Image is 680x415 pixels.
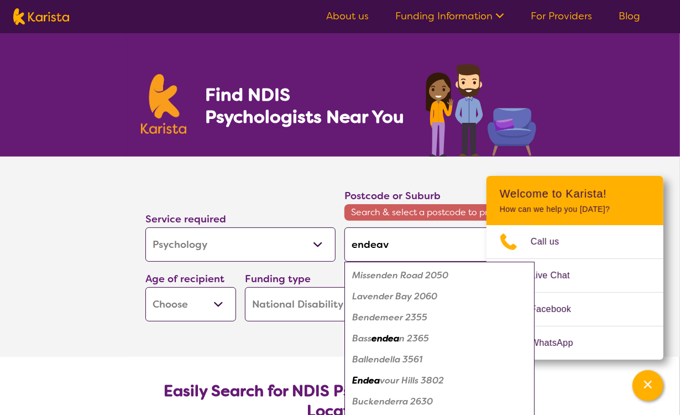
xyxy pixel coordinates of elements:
button: Channel Menu [632,370,663,401]
div: Ballendella 3561 [350,349,529,370]
h2: Welcome to Karista! [500,187,650,200]
ul: Choose channel [487,225,663,360]
label: Service required [145,212,226,226]
div: Bendemeer 2355 [350,307,529,328]
label: Age of recipient [145,272,224,286]
em: Ballendella 3561 [352,354,422,365]
div: Missenden Road 2050 [350,265,529,286]
div: Endeavour Hills 3802 [350,370,529,391]
a: For Providers [531,9,592,23]
a: Funding Information [395,9,504,23]
span: Search & select a postcode to proceed [344,204,535,221]
img: Karista logo [141,74,186,134]
div: Channel Menu [487,176,663,360]
span: WhatsApp [531,335,587,351]
span: Facebook [531,301,584,318]
div: Bassendean 2365 [350,328,529,349]
em: endea [372,333,399,344]
a: Web link opens in a new tab. [487,326,663,360]
p: How can we help you [DATE]? [500,205,650,214]
em: Lavender Bay 2060 [352,290,437,302]
div: Lavender Bay 2060 [350,286,529,307]
em: Missenden Road 2050 [352,269,448,281]
h1: Find NDIS Psychologists Near You [205,84,410,128]
label: Funding type [245,272,311,286]
div: Buckenderra 2630 [350,391,529,412]
img: Karista logo [13,8,69,25]
em: Buckenderra 2630 [352,396,433,407]
em: Bendemeer 2355 [352,312,427,323]
em: Bass [352,333,372,344]
a: About us [326,9,369,23]
img: psychology [422,60,539,157]
span: Live Chat [531,267,583,284]
label: Postcode or Suburb [344,189,441,203]
a: Blog [619,9,640,23]
input: Type [344,227,535,262]
span: Call us [531,234,573,250]
em: Endea [352,375,380,386]
em: n 2365 [399,333,429,344]
em: vour Hills 3802 [380,375,444,386]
